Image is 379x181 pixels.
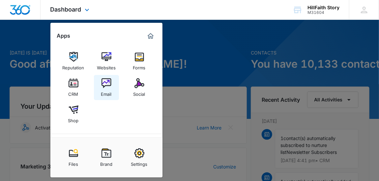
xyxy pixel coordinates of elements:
a: Marketing 360® Dashboard [145,31,156,41]
a: Forms [127,49,152,74]
a: Brand [94,145,119,170]
a: Settings [127,145,152,170]
a: Social [127,75,152,100]
a: Files [61,145,86,170]
h2: Apps [57,33,71,39]
div: account name [307,5,339,10]
div: Settings [131,158,148,167]
div: CRM [69,88,78,97]
span: Dashboard [50,6,81,13]
div: Reputation [63,62,84,70]
div: Websites [97,62,116,70]
a: CRM [61,75,86,100]
a: Websites [94,49,119,74]
div: account id [307,10,339,15]
a: Reputation [61,49,86,74]
div: Forms [133,62,146,70]
div: Brand [100,158,112,167]
a: Shop [61,101,86,127]
div: Email [101,88,112,97]
div: Social [133,88,145,97]
a: Email [94,75,119,100]
div: Files [69,158,78,167]
div: Shop [68,115,79,123]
